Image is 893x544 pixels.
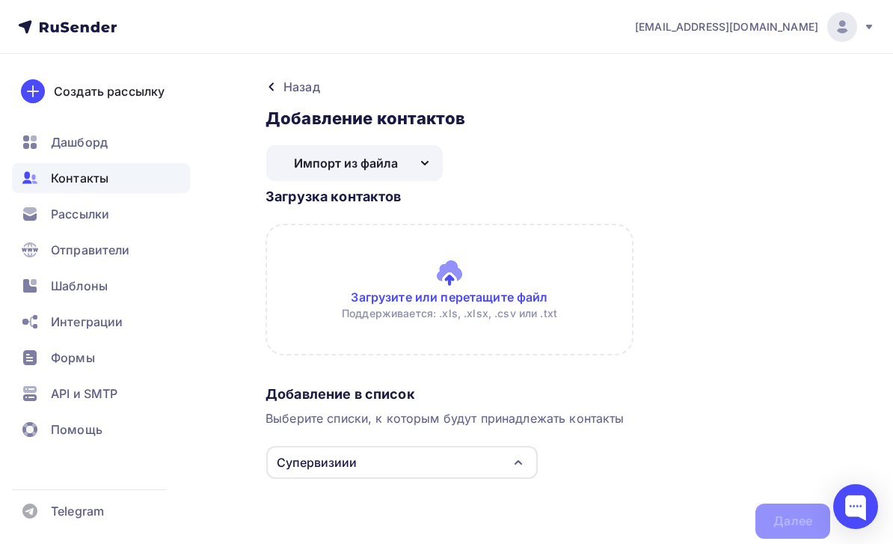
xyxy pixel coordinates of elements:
div: Супервизиии [277,453,357,471]
div: Выберите списки, к которым будут принадлежать контакты [266,409,830,427]
span: API и SMTP [51,385,117,403]
h3: Добавление контактов [266,108,830,129]
a: Контакты [12,163,190,193]
span: [EMAIL_ADDRESS][DOMAIN_NAME] [635,19,818,34]
div: Импорт из файла [294,154,398,172]
span: Контакты [51,169,108,187]
span: Шаблоны [51,277,108,295]
span: Рассылки [51,205,109,223]
a: Рассылки [12,199,190,229]
a: Формы [12,343,190,373]
span: Помощь [51,421,102,438]
a: [EMAIL_ADDRESS][DOMAIN_NAME] [635,12,875,42]
a: Шаблоны [12,271,190,301]
span: Формы [51,349,95,367]
button: Импорт из файла [266,144,444,182]
div: Создать рассылку [54,82,165,100]
a: Дашборд [12,127,190,157]
div: Добавление в список [266,385,830,403]
span: Дашборд [51,133,108,151]
a: Отправители [12,235,190,265]
span: Telegram [51,502,104,520]
div: Загрузка контактов [266,188,830,206]
span: Отправители [51,241,130,259]
div: Назад [283,78,320,96]
button: Супервизиии [266,445,538,480]
span: Интеграции [51,313,123,331]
